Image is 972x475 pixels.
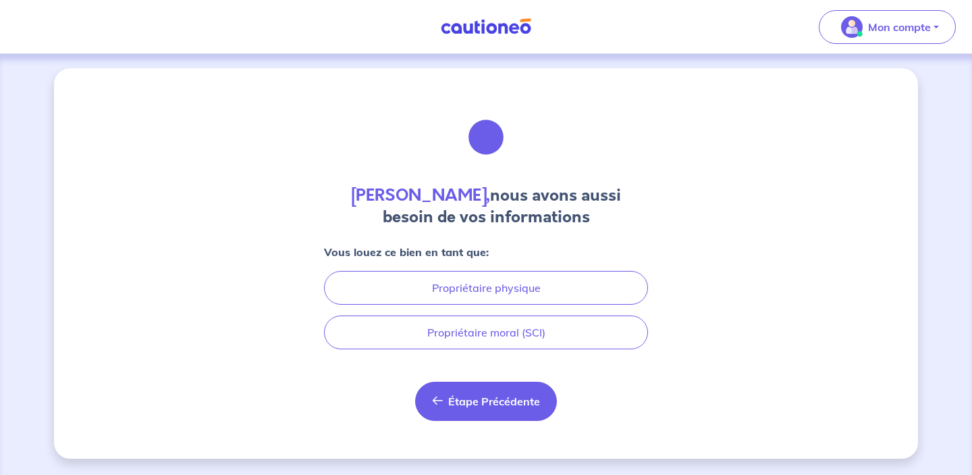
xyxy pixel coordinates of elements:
img: Cautioneo [435,18,537,35]
button: Propriétaire moral (SCI) [324,316,648,349]
strong: Vous louez ce bien en tant que: [324,245,489,259]
button: Propriétaire physique [324,271,648,305]
h4: nous avons aussi besoin de vos informations [324,184,648,228]
button: illu_account_valid_menu.svgMon compte [819,10,956,44]
img: illu_account_valid_menu.svg [841,16,863,38]
img: illu_document_signature.svg [450,101,522,174]
p: Mon compte [868,19,931,35]
button: Étape Précédente [415,382,557,421]
span: Étape Précédente [448,395,540,408]
strong: [PERSON_NAME], [351,184,490,207]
